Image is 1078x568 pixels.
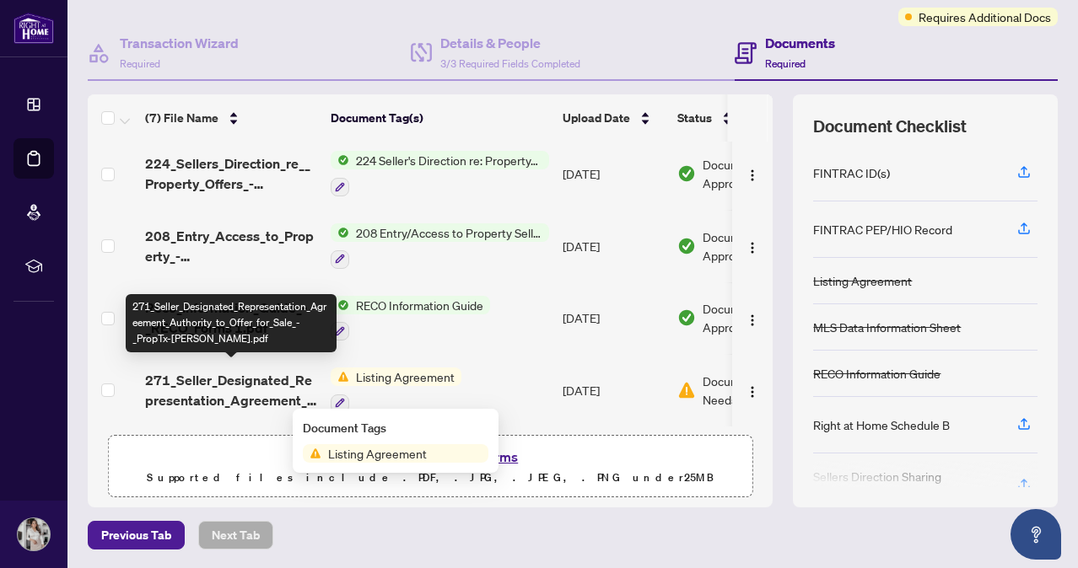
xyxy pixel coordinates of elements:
button: Logo [739,233,766,260]
button: Status Icon208 Entry/Access to Property Seller Acknowledgement [331,223,549,269]
th: Document Tag(s) [324,94,556,142]
img: Status Icon [331,296,349,314]
h4: Documents [765,33,835,53]
span: Document Checklist [813,115,967,138]
span: Drag & Drop orUpload FormsSupported files include .PDF, .JPG, .JPEG, .PNG under25MB [109,436,752,498]
span: Requires Additional Docs [919,8,1051,26]
h4: Transaction Wizard [120,33,239,53]
p: Supported files include .PDF, .JPG, .JPEG, .PNG under 25 MB [119,468,741,488]
span: (7) File Name [145,109,218,127]
span: Previous Tab [101,522,171,549]
td: [DATE] [556,137,671,210]
span: 271_Seller_Designated_Representation_Agreement_Authority_to_Offer_for_Sale_-_PropTx-[PERSON_NAME]... [145,370,317,410]
td: [DATE] [556,282,671,355]
span: 208 Entry/Access to Property Seller Acknowledgement [349,223,549,242]
img: Logo [746,169,759,182]
span: Upload Date [563,109,630,127]
div: Listing Agreement [813,271,912,290]
img: Logo [746,313,759,327]
th: Status [671,94,814,142]
div: MLS Data Information Sheet [813,318,961,336]
button: Logo [739,304,766,331]
div: RECO Information Guide [813,364,941,383]
span: Document Approved [703,155,807,192]
img: Profile Icon [18,518,50,550]
div: Right at Home Schedule B [813,415,950,434]
span: Status [677,109,712,127]
img: Document Status [677,381,696,399]
img: Logo [746,385,759,399]
span: Listing Agreement [349,367,461,386]
span: RECO Information Guide [349,296,490,314]
span: Drag & Drop or [337,446,523,468]
img: Document Status [677,308,696,327]
h4: Details & People [440,33,580,53]
span: 224_Sellers_Direction_re__Property_Offers_-_Imp_Info_for_Seller_Ack_-_PropTx-[PERSON_NAME].pdf [145,153,317,194]
img: Document Status [677,164,696,183]
button: Upload Forms [428,446,523,468]
button: Status IconRECO Information Guide [331,296,490,341]
span: 224 Seller's Direction re: Property/Offers - Important Information for Seller Acknowledgement [349,151,549,169]
td: [DATE] [556,210,671,282]
button: Status Icon224 Seller's Direction re: Property/Offers - Important Information for Seller Acknowle... [331,151,549,196]
span: 208_Entry_Access_to_Property_-_Seller_Acknowledgement_-_PropTx-[PERSON_NAME].pdf [145,226,317,266]
span: Document Needs Work [703,372,790,409]
button: Previous Tab [88,521,185,549]
td: [DATE] [556,354,671,426]
img: Logo [746,241,759,255]
th: (7) File Name [138,94,324,142]
img: logo [13,13,54,44]
button: Logo [739,160,766,187]
span: Required [120,57,160,70]
img: Status Icon [331,367,349,386]
button: Logo [739,377,766,404]
button: Open asap [1011,509,1061,560]
img: Status Icon [331,223,349,242]
div: FINTRAC ID(s) [813,163,890,182]
span: Document Approved [703,299,807,336]
button: Status IconListing Agreement [331,367,461,413]
span: Document Approved [703,228,807,265]
button: Next Tab [198,521,273,549]
img: Document Status [677,237,696,255]
th: Upload Date [556,94,671,142]
div: 271_Seller_Designated_Representation_Agreement_Authority_to_Offer_for_Sale_-_PropTx-[PERSON_NAME]... [126,294,337,352]
img: Status Icon [331,151,349,169]
span: 3/3 Required Fields Completed [440,57,580,70]
span: Required [765,57,806,70]
div: FINTRAC PEP/HIO Record [813,220,952,238]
